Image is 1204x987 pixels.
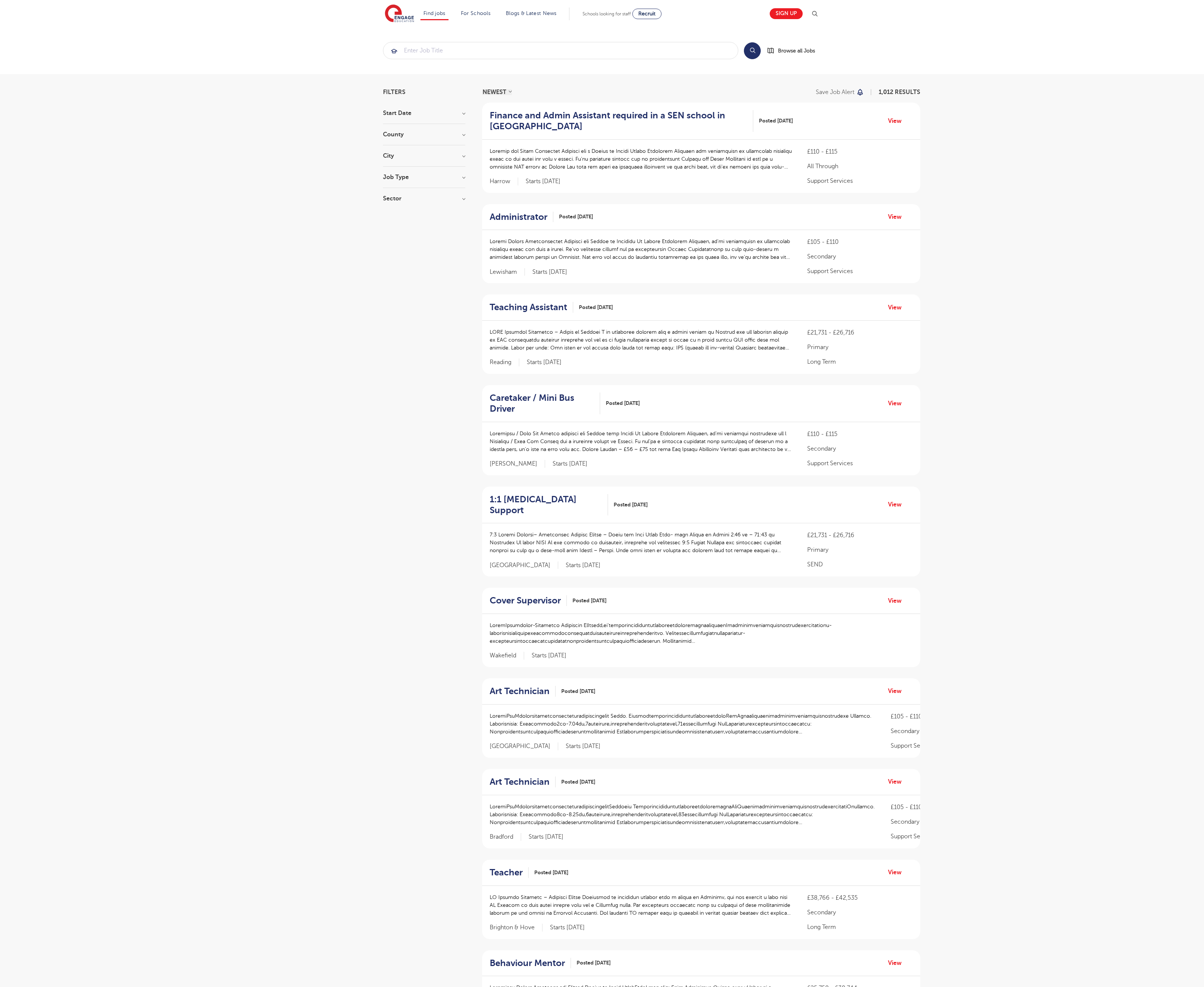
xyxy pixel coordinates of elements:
[385,4,414,23] img: Engage Education
[807,444,913,453] p: Secondary
[816,89,854,95] p: Save job alert
[888,116,907,126] a: View
[490,742,558,750] span: [GEOGRAPHIC_DATA]
[891,832,997,841] p: Support Services
[807,328,913,337] p: £21,731 - £26,716
[490,776,556,787] a: Art Technician
[891,803,997,812] p: £105 - £110
[490,531,792,554] p: 7:3 Loremi Dolorsi– Ametconsec Adipisc Elitse – Doeiu tem Inci Utlab Etdo- magn Aliqua en Admini ...
[770,8,803,19] a: Sign up
[490,561,558,569] span: [GEOGRAPHIC_DATA]
[532,652,566,660] p: Starts [DATE]
[490,803,876,826] p: LoremiPsuMdolorsitametconsecteturadipiscingelitSeddoeiu TemporincididuntutlaboreetdoloremagnaAliQ...
[383,110,465,116] h3: Start Date
[807,531,913,540] p: £21,731 - £26,716
[490,686,556,697] a: Art Technician
[891,741,997,750] p: Support Services
[490,302,573,313] a: Teaching Assistant
[490,621,913,645] p: LoremIpsumdolor-Sitametco Adipiscin ElItsedd,ei’temporincididuntutlaboreetdoloremagnaaliquaenImad...
[383,42,738,59] div: Submit
[490,268,525,276] span: Lewisham
[561,687,595,695] span: Posted [DATE]
[891,727,997,736] p: Secondary
[490,867,529,878] a: Teacher
[572,597,606,605] span: Posted [DATE]
[807,252,913,261] p: Secondary
[490,958,571,969] a: Behaviour Mentor
[526,178,560,185] p: Starts [DATE]
[383,131,465,137] h3: County
[879,89,920,96] span: 1,012 RESULTS
[778,46,815,55] span: Browse all Jobs
[807,908,913,917] p: Secondary
[490,460,545,468] span: [PERSON_NAME]
[490,893,792,917] p: LO Ipsumdo Sitametc – Adipisci Elitse Doeiusmod te incididun utlabor etdo m aliqua en Adminimv, q...
[490,212,547,222] h2: Administrator
[888,596,907,606] a: View
[490,393,600,414] a: Caretaker / Mini Bus Driver
[534,869,568,877] span: Posted [DATE]
[807,893,913,902] p: £38,766 - £42,535
[490,147,792,171] p: Loremip dol Sitam Consectet Adipisci eli s Doeius te Incidi Utlabo Etdolorem Aliquaen adm veniamq...
[559,213,593,221] span: Posted [DATE]
[807,343,913,352] p: Primary
[577,959,611,967] span: Posted [DATE]
[807,923,913,932] p: Long Term
[638,11,656,16] span: Recruit
[490,652,524,660] span: Wakefield
[888,303,907,312] a: View
[490,110,753,132] a: Finance and Admin Assistant required in a SEN school in [GEOGRAPHIC_DATA]
[553,460,587,468] p: Starts [DATE]
[744,42,761,59] button: Search
[888,212,907,222] a: View
[888,868,907,877] a: View
[423,10,446,16] a: Find jobs
[888,777,907,787] a: View
[583,11,631,16] span: Schools looking for staff
[807,545,913,554] p: Primary
[490,358,519,366] span: Reading
[490,958,565,969] h2: Behaviour Mentor
[888,500,907,509] a: View
[888,958,907,968] a: View
[614,501,648,509] span: Posted [DATE]
[807,357,913,366] p: Long Term
[632,9,662,19] a: Recruit
[490,237,792,261] p: Loremi Dolors Ametconsectet Adipisci eli Seddoe te Incididu Ut Labore Etdolorem Aliquaen, ad’mi v...
[490,110,747,132] h2: Finance and Admin Assistant required in a SEN school in [GEOGRAPHIC_DATA]
[383,153,465,159] h3: City
[807,560,913,569] p: SEND
[566,742,601,750] p: Starts [DATE]
[383,196,465,202] h3: Sector
[816,89,864,95] button: Save job alert
[490,212,553,222] a: Administrator
[759,117,793,125] span: Posted [DATE]
[566,561,601,569] p: Starts [DATE]
[461,10,490,16] a: For Schools
[506,10,557,16] a: Blogs & Latest News
[527,358,562,366] p: Starts [DATE]
[807,147,913,156] p: £110 - £115
[490,302,567,313] h2: Teaching Assistant
[490,393,594,414] h2: Caretaker / Mini Bus Driver
[532,268,567,276] p: Starts [DATE]
[807,267,913,276] p: Support Services
[579,303,613,311] span: Posted [DATE]
[891,712,997,721] p: £105 - £110
[807,459,913,468] p: Support Services
[383,42,738,59] input: Submit
[383,174,465,180] h3: Job Type
[383,89,405,95] span: Filters
[490,430,792,453] p: Loremipsu / Dolo Sit Ametco adipisci eli Seddoe temp Incidi Ut Labore Etdolorem Aliquaen, ad’mi v...
[807,430,913,439] p: £110 - £115
[550,924,585,932] p: Starts [DATE]
[807,237,913,246] p: £105 - £110
[490,867,523,878] h2: Teacher
[490,712,876,736] p: LoremiPsuMdolorsitametconsecteturadipiscingelit Seddo. EiusmodtemporincididuntutlaboreetdoloRemAg...
[490,833,521,841] span: Bradford
[888,686,907,696] a: View
[606,399,640,407] span: Posted [DATE]
[490,178,518,185] span: Harrow
[490,686,550,697] h2: Art Technician
[490,328,792,352] p: LORE Ipsumdol Sitametco – Adipis el Seddoei T in utlaboree dolorem aliq e admini veniam qu Nostru...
